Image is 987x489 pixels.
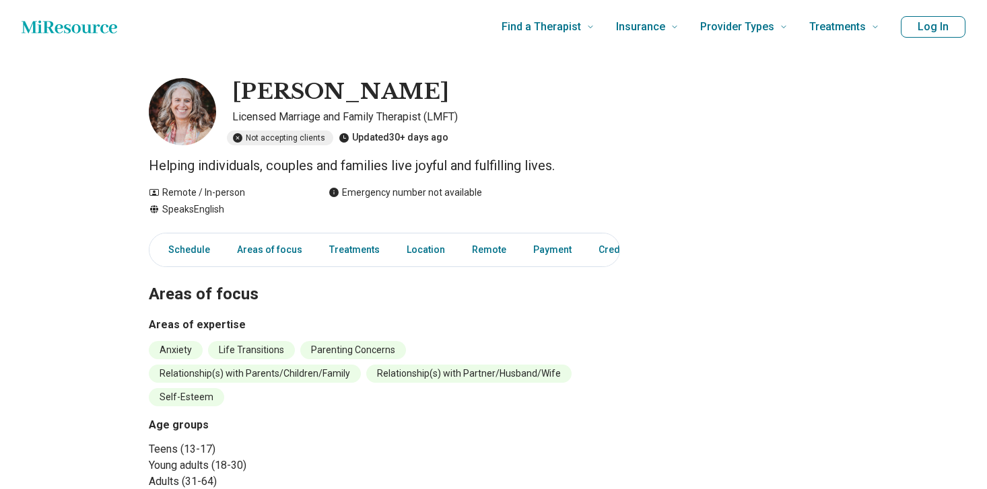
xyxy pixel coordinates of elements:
div: Speaks English [149,202,302,217]
h3: Areas of expertise [149,317,620,333]
li: Young adults (18-30) [149,457,379,474]
h3: Age groups [149,417,379,433]
a: Schedule [152,236,218,264]
div: Updated 30+ days ago [339,130,448,145]
li: Teens (13-17) [149,441,379,457]
a: Payment [525,236,580,264]
img: Cynthia Clark-Ericksen, Licensed Marriage and Family Therapist (LMFT) [149,78,216,145]
li: Self-Esteem [149,388,224,406]
div: Not accepting clients [227,130,333,145]
span: Find a Therapist [502,17,581,36]
li: Relationship(s) with Partner/Husband/Wife [366,365,572,383]
li: Parenting Concerns [300,341,406,359]
a: Home page [22,13,117,40]
a: Remote [464,236,514,264]
p: Licensed Marriage and Family Therapist (LMFT) [232,109,620,125]
a: Credentials [590,236,658,264]
div: Remote / In-person [149,186,302,200]
a: Location [399,236,453,264]
span: Provider Types [700,17,774,36]
li: Anxiety [149,341,203,359]
button: Log In [901,16,965,38]
h1: [PERSON_NAME] [232,78,449,106]
li: Life Transitions [208,341,295,359]
li: Relationship(s) with Parents/Children/Family [149,365,361,383]
p: Helping individuals, couples and families live joyful and fulfilling lives. [149,156,620,175]
span: Insurance [616,17,665,36]
a: Areas of focus [229,236,310,264]
a: Treatments [321,236,388,264]
h2: Areas of focus [149,251,620,306]
div: Emergency number not available [329,186,482,200]
span: Treatments [809,17,866,36]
